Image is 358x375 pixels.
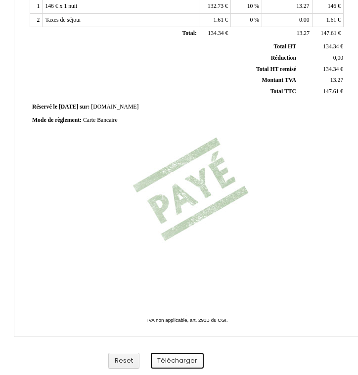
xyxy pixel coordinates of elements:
[151,353,204,369] button: Télécharger
[250,17,253,23] span: 0
[328,3,337,9] span: 146
[271,55,296,61] span: Réduction
[91,104,138,110] span: [DOMAIN_NAME]
[45,3,77,9] span: 146 € x 1 nuit
[326,17,336,23] span: 1.61
[32,117,82,123] span: Mode de règlement:
[30,13,43,27] td: 2
[208,3,224,9] span: 132.73
[274,43,296,50] span: Total HT
[312,27,343,41] td: €
[299,17,309,23] span: 0.00
[323,88,339,95] span: 147.61
[208,30,224,37] span: 134.34
[298,64,345,75] td: €
[145,317,227,323] span: TVA non applicable, art. 293B du CGI.
[298,86,345,98] td: €
[323,66,339,73] span: 134.34
[80,104,89,110] span: sur:
[59,104,78,110] span: [DATE]
[247,3,253,9] span: 10
[262,77,296,83] span: Montant TVA
[214,17,224,23] span: 1.61
[199,13,230,27] td: €
[32,104,57,110] span: Réservé le
[256,66,296,73] span: Total HT remisé
[108,353,139,369] button: Reset
[298,41,345,52] td: €
[186,312,187,317] span: -
[333,55,343,61] span: 0,00
[230,13,262,27] td: %
[199,27,230,41] td: €
[45,17,81,23] span: Taxes de séjour
[323,43,339,50] span: 134.34
[270,88,296,95] span: Total TTC
[312,13,343,27] td: €
[321,30,337,37] span: 147.61
[182,30,196,37] span: Total:
[83,117,118,123] span: Carte Bancaire
[296,3,309,9] span: 13.27
[330,77,343,83] span: 13.27
[297,30,310,37] span: 13.27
